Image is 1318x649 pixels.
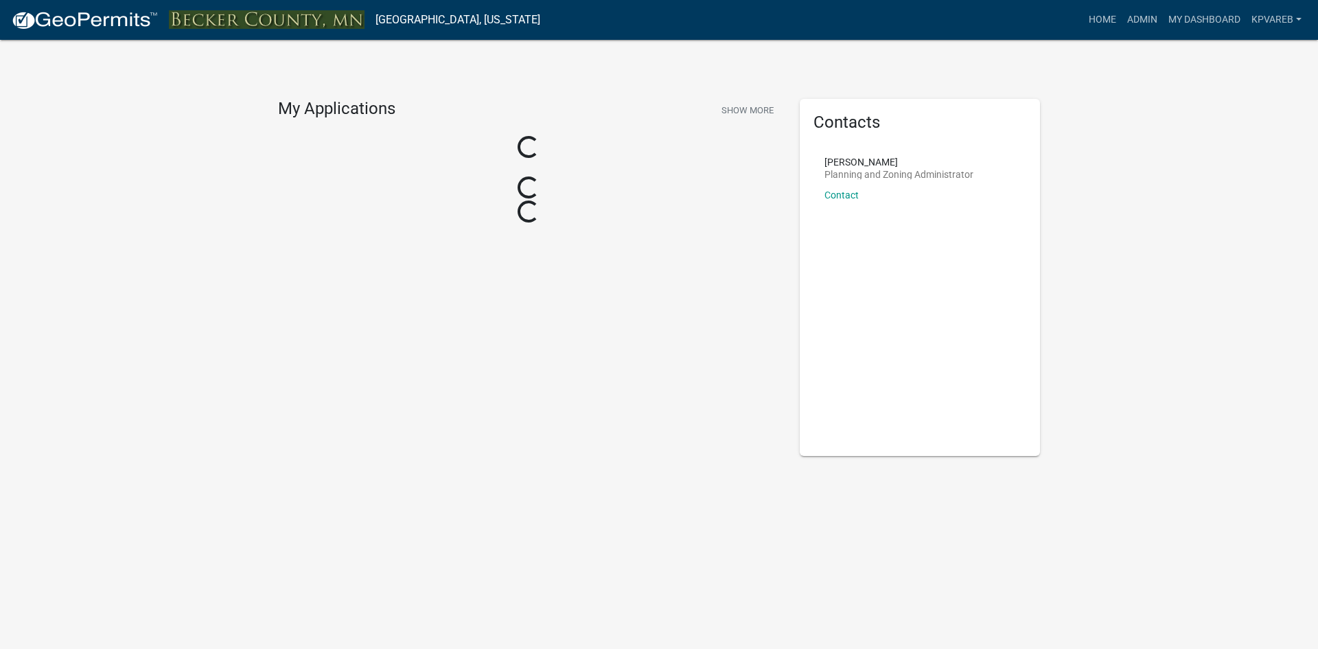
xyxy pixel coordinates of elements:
[1163,7,1246,33] a: My Dashboard
[169,10,365,29] img: Becker County, Minnesota
[813,113,1026,133] h5: Contacts
[1122,7,1163,33] a: Admin
[1083,7,1122,33] a: Home
[278,99,395,119] h4: My Applications
[716,99,779,122] button: Show More
[824,157,973,167] p: [PERSON_NAME]
[1246,7,1307,33] a: kpvareb
[824,170,973,179] p: Planning and Zoning Administrator
[375,8,540,32] a: [GEOGRAPHIC_DATA], [US_STATE]
[824,190,859,201] a: Contact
